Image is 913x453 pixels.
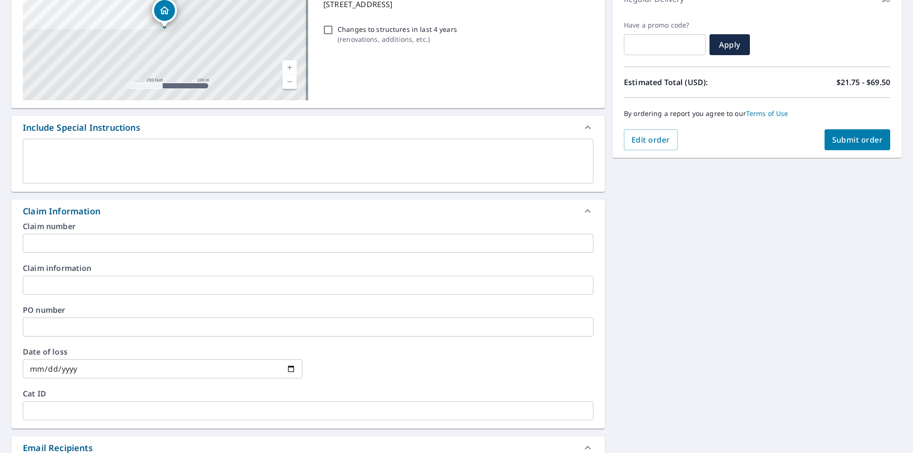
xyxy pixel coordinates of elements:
[624,77,757,88] p: Estimated Total (USD):
[23,264,593,272] label: Claim information
[23,306,593,314] label: PO number
[624,109,890,118] p: By ordering a report you agree to our
[836,77,890,88] p: $21.75 - $69.50
[282,60,297,75] a: Current Level 17, Zoom In
[624,129,678,150] button: Edit order
[282,75,297,89] a: Current Level 17, Zoom Out
[11,116,605,139] div: Include Special Instructions
[23,222,593,230] label: Claim number
[746,109,788,118] a: Terms of Use
[624,21,706,29] label: Have a promo code?
[23,390,593,397] label: Cat ID
[709,34,750,55] button: Apply
[23,348,302,356] label: Date of loss
[832,135,883,145] span: Submit order
[825,129,891,150] button: Submit order
[631,135,670,145] span: Edit order
[338,34,457,44] p: ( renovations, additions, etc. )
[11,200,605,222] div: Claim Information
[338,24,457,34] p: Changes to structures in last 4 years
[23,205,100,218] div: Claim Information
[23,121,140,134] div: Include Special Instructions
[717,39,742,50] span: Apply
